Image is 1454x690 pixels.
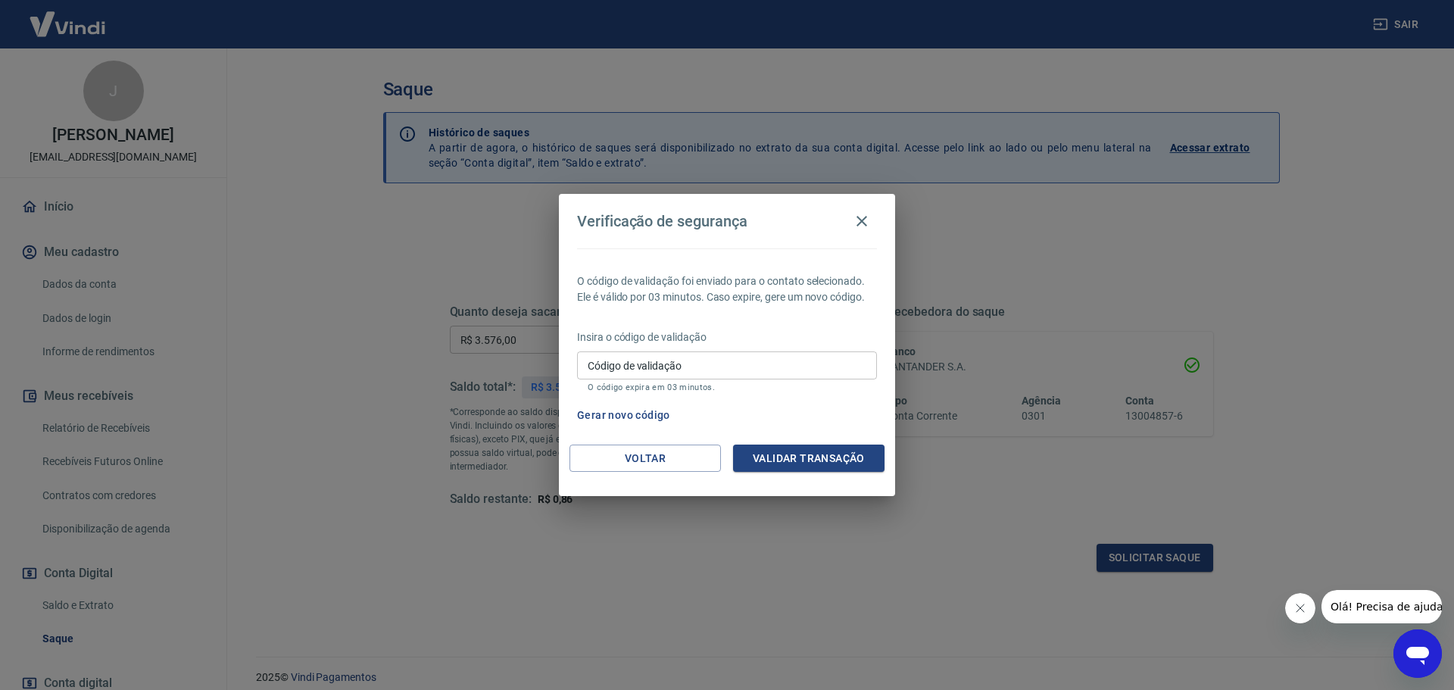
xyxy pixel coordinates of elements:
[733,445,885,473] button: Validar transação
[1321,590,1442,623] iframe: Mensagem da empresa
[588,382,866,392] p: O código expira em 03 minutos.
[9,11,127,23] span: Olá! Precisa de ajuda?
[577,212,747,230] h4: Verificação de segurança
[1285,593,1315,623] iframe: Fechar mensagem
[569,445,721,473] button: Voltar
[577,273,877,305] p: O código de validação foi enviado para o contato selecionado. Ele é válido por 03 minutos. Caso e...
[1393,629,1442,678] iframe: Botão para abrir a janela de mensagens
[571,401,676,429] button: Gerar novo código
[577,329,877,345] p: Insira o código de validação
